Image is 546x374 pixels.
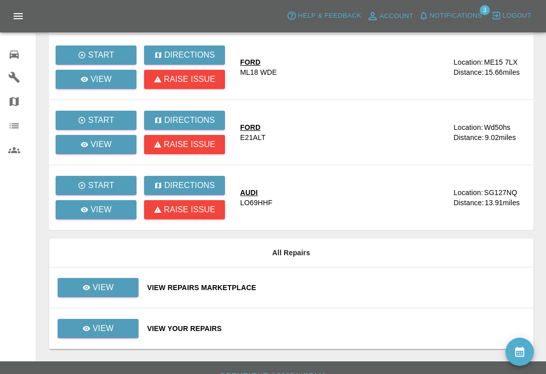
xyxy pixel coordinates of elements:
[284,8,363,24] button: Help & Feedback
[90,73,112,85] p: View
[240,67,277,77] div: ML18 WDE
[164,204,215,216] p: Raise issue
[93,282,114,294] p: View
[380,11,414,22] span: Account
[489,8,534,24] button: Logout
[453,122,525,143] a: Location:Wd50hsDistance:9.02miles
[484,57,518,67] div: ME15 7LX
[480,5,490,15] span: 3
[57,324,139,332] a: View
[453,57,525,77] a: Location:ME15 7LXDistance:15.66miles
[503,10,531,22] span: Logout
[240,188,272,198] div: AUDI
[58,278,139,297] a: View
[453,188,525,208] a: Location:SG127NQDistance:13.91miles
[144,176,225,195] button: Directions
[453,188,483,198] div: Location:
[506,338,534,366] button: availability
[164,138,215,151] p: Raise issue
[88,49,114,61] p: Start
[147,283,525,293] a: View Repairs Marketplace
[144,111,225,130] button: Directions
[56,111,136,130] button: Start
[453,67,484,77] div: Distance:
[90,138,112,151] p: View
[240,188,445,208] a: AUDILO69HHF
[240,57,445,77] a: FORDML18 WDE
[484,122,510,132] div: Wd50hs
[144,45,225,65] button: Directions
[453,198,484,208] div: Distance:
[57,283,139,291] a: View
[484,188,517,198] div: SG127NQ
[240,122,265,132] div: FORD
[49,239,533,267] th: All Repairs
[364,8,416,24] a: Account
[453,132,484,143] div: Distance:
[56,135,136,154] a: View
[164,114,215,126] p: Directions
[144,70,225,89] button: Raise issue
[164,73,215,85] p: Raise issue
[58,319,139,338] a: View
[93,322,114,335] p: View
[453,57,483,67] div: Location:
[240,122,445,143] a: FORDE21ALT
[240,132,265,143] div: E21ALT
[485,198,525,208] div: 13.91 miles
[485,132,525,143] div: 9.02 miles
[88,179,114,192] p: Start
[164,49,215,61] p: Directions
[485,67,525,77] div: 15.66 miles
[6,4,30,28] button: Open drawer
[453,122,483,132] div: Location:
[88,114,114,126] p: Start
[240,57,277,67] div: FORD
[144,135,225,154] button: Raise issue
[56,200,136,219] a: View
[430,10,482,22] span: Notifications
[56,176,136,195] button: Start
[56,45,136,65] button: Start
[56,70,136,89] a: View
[298,10,361,22] span: Help & Feedback
[240,198,272,208] div: LO69HHF
[164,179,215,192] p: Directions
[147,323,525,334] a: View Your Repairs
[144,200,225,219] button: Raise issue
[416,8,485,24] button: Notifications
[90,204,112,216] p: View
